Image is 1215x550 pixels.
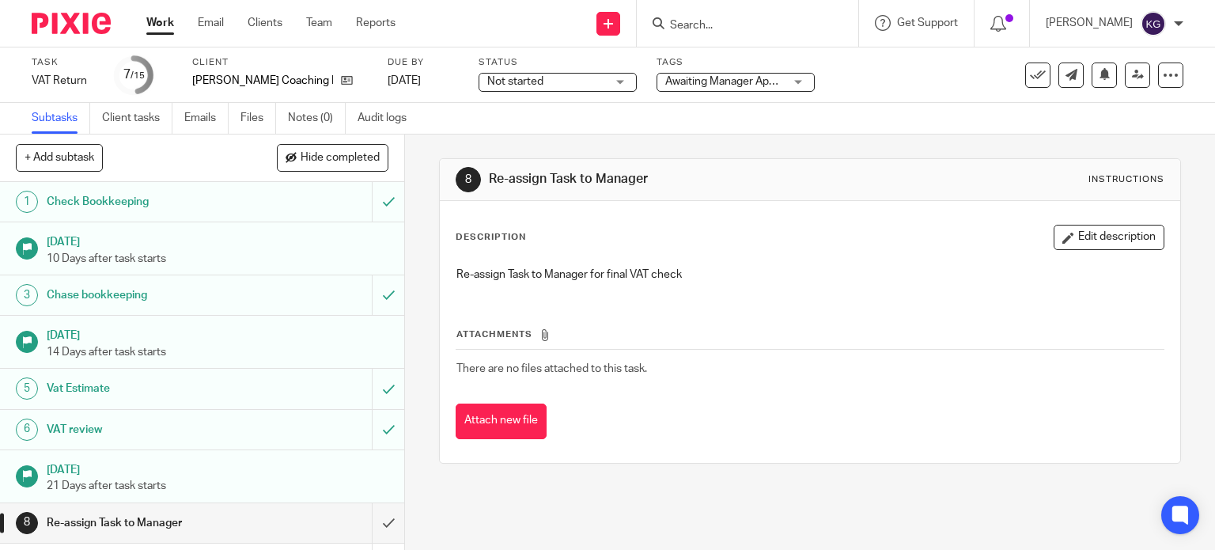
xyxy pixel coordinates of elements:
[47,230,388,250] h1: [DATE]
[240,103,276,134] a: Files
[16,191,38,213] div: 1
[456,231,526,244] p: Description
[146,15,174,31] a: Work
[356,15,396,31] a: Reports
[306,15,332,31] a: Team
[32,13,111,34] img: Pixie
[47,251,388,267] p: 10 Days after task starts
[47,478,388,494] p: 21 Days after task starts
[1054,225,1164,250] button: Edit description
[47,283,253,307] h1: Chase bookkeeping
[288,103,346,134] a: Notes (0)
[16,284,38,306] div: 3
[32,73,95,89] div: VAT Return
[1088,173,1164,186] div: Instructions
[16,144,103,171] button: + Add subtask
[102,103,172,134] a: Client tasks
[32,56,95,69] label: Task
[131,71,145,80] small: /15
[16,377,38,400] div: 5
[47,324,388,343] h1: [DATE]
[487,76,543,87] span: Not started
[47,344,388,360] p: 14 Days after task starts
[16,419,38,441] div: 6
[1046,15,1133,31] p: [PERSON_NAME]
[184,103,229,134] a: Emails
[47,418,253,442] h1: VAT review
[358,103,418,134] a: Audit logs
[123,66,145,84] div: 7
[456,267,1164,283] p: Re-assign Task to Manager for final VAT check
[665,76,816,87] span: Awaiting Manager Approval + 1
[1141,11,1166,36] img: svg%3E
[301,152,380,165] span: Hide completed
[388,56,459,69] label: Due by
[489,171,843,188] h1: Re-assign Task to Manager
[456,167,481,192] div: 8
[277,144,388,171] button: Hide completed
[897,17,958,28] span: Get Support
[16,512,38,534] div: 8
[388,75,421,86] span: [DATE]
[479,56,637,69] label: Status
[456,363,647,374] span: There are no files attached to this task.
[456,330,532,339] span: Attachments
[192,56,368,69] label: Client
[32,103,90,134] a: Subtasks
[47,377,253,400] h1: Vat Estimate
[192,73,333,89] p: [PERSON_NAME] Coaching Ltd
[47,511,253,535] h1: Re-assign Task to Manager
[248,15,282,31] a: Clients
[47,190,253,214] h1: Check Bookkeeping
[657,56,815,69] label: Tags
[198,15,224,31] a: Email
[456,404,547,439] button: Attach new file
[668,19,811,33] input: Search
[47,458,388,478] h1: [DATE]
